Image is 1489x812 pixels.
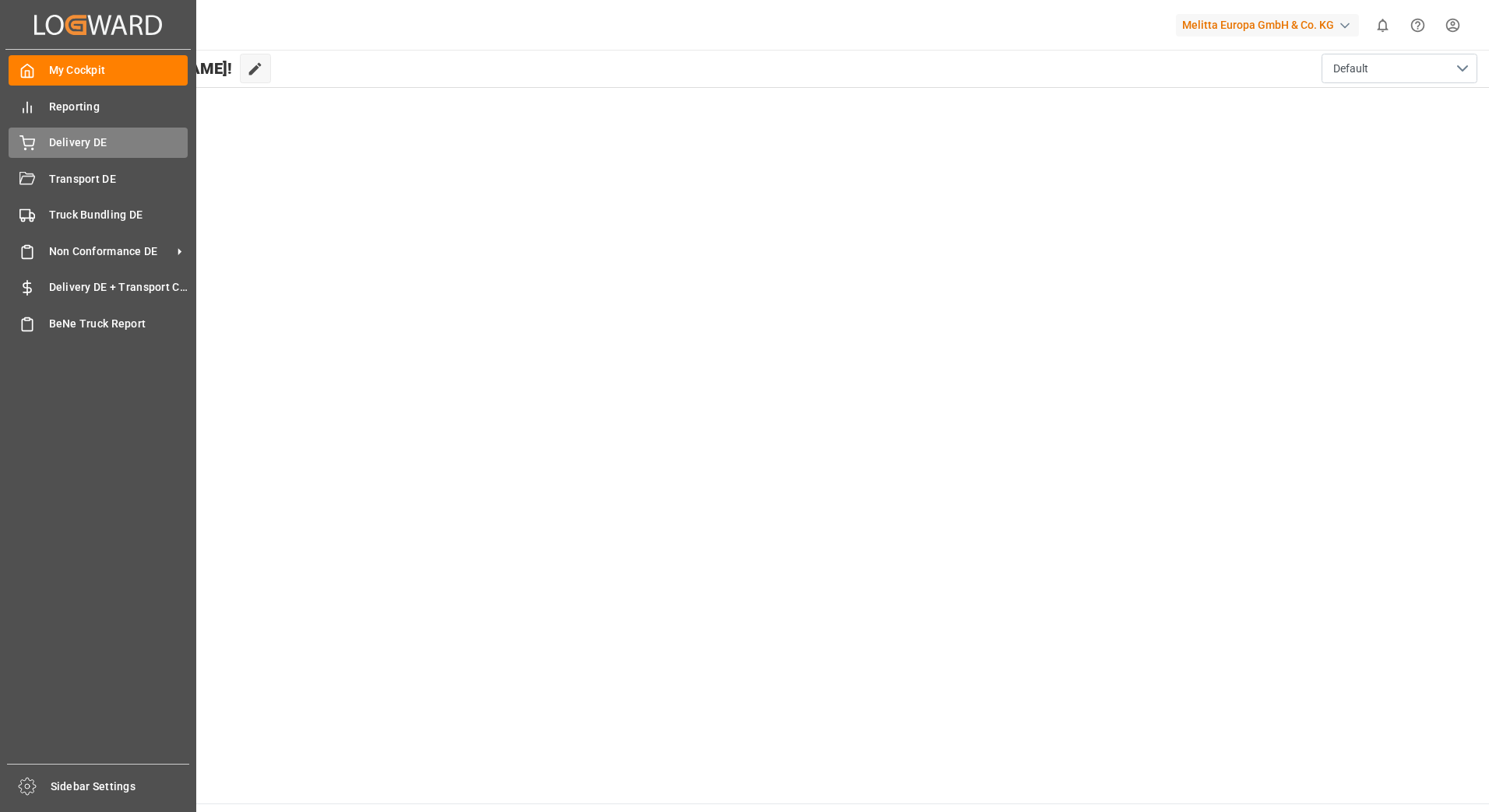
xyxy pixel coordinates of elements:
[49,99,188,115] span: Reporting
[1333,61,1368,77] span: Default
[49,316,188,332] span: BeNe Truck Report
[49,171,188,187] span: Transport DE
[49,207,188,223] span: Truck Bundling DE
[1176,10,1365,40] button: Melitta Europa GmbH & Co. KG
[1322,54,1477,83] button: open menu
[1400,8,1435,43] button: Help Center
[51,779,190,795] span: Sidebar Settings
[9,200,188,230] a: Truck Bundling DE
[1176,14,1359,37] div: Melitta Europa GmbH & Co. KG
[9,91,188,121] a: Reporting
[65,54,232,83] span: Hello [PERSON_NAME]!
[9,128,188,158] a: Delivery DE
[9,163,188,194] a: Transport DE
[49,62,188,79] span: My Cockpit
[9,272,188,303] a: Delivery DE + Transport Cost
[49,279,188,296] span: Delivery DE + Transport Cost
[9,55,188,86] a: My Cockpit
[1365,8,1400,43] button: show 0 new notifications
[49,135,188,151] span: Delivery DE
[49,243,172,260] span: Non Conformance DE
[9,308,188,338] a: BeNe Truck Report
